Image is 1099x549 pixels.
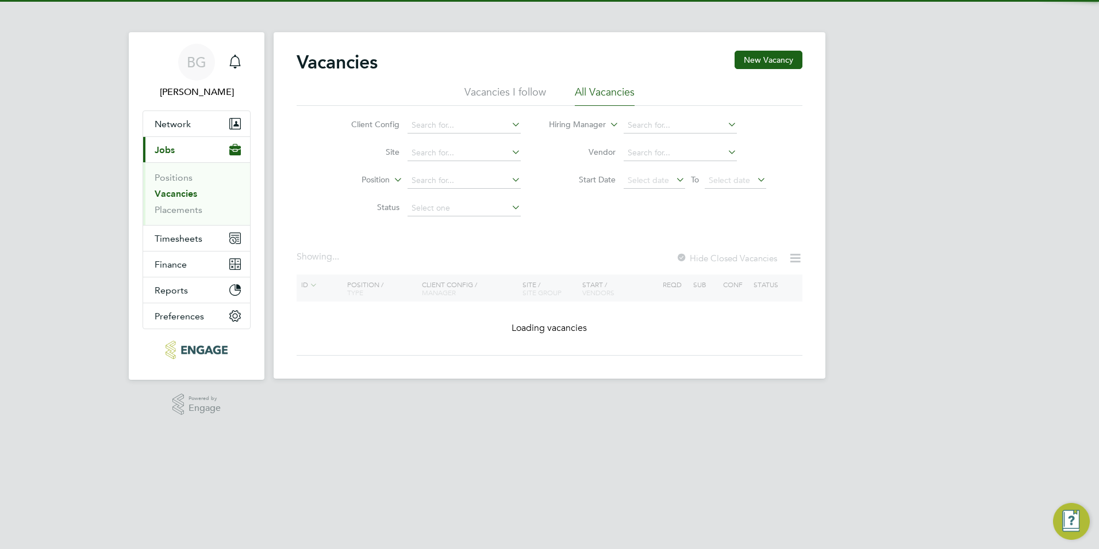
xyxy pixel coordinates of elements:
[464,85,546,106] li: Vacancies I follow
[408,117,521,134] input: Search for...
[143,251,250,277] button: Finance
[155,285,188,296] span: Reports
[143,277,250,303] button: Reports
[155,119,191,129] span: Network
[143,341,251,359] a: Go to home page
[333,119,399,129] label: Client Config
[155,311,204,322] span: Preferences
[155,259,187,270] span: Finance
[129,32,264,380] nav: Main navigation
[155,172,193,183] a: Positions
[549,174,616,185] label: Start Date
[333,202,399,212] label: Status
[189,403,221,413] span: Engage
[143,44,251,99] a: BG[PERSON_NAME]
[408,173,521,189] input: Search for...
[155,204,202,215] a: Placements
[540,119,606,131] label: Hiring Manager
[155,144,175,155] span: Jobs
[297,51,378,74] h2: Vacancies
[624,117,737,134] input: Search for...
[143,137,250,162] button: Jobs
[709,175,750,185] span: Select date
[189,394,221,403] span: Powered by
[143,303,250,329] button: Preferences
[1053,503,1090,540] button: Engage Resource Center
[155,188,197,199] a: Vacancies
[408,145,521,161] input: Search for...
[332,251,339,262] span: ...
[187,55,206,70] span: BG
[628,175,669,185] span: Select date
[624,145,737,161] input: Search for...
[166,341,227,359] img: carbonrecruitment-logo-retina.png
[575,85,635,106] li: All Vacancies
[155,233,202,244] span: Timesheets
[333,147,399,157] label: Site
[143,226,250,251] button: Timesheets
[735,51,802,69] button: New Vacancy
[687,172,702,187] span: To
[408,200,521,216] input: Select one
[324,174,390,186] label: Position
[297,251,341,263] div: Showing
[143,111,250,136] button: Network
[676,253,777,264] label: Hide Closed Vacancies
[549,147,616,157] label: Vendor
[143,85,251,99] span: Becky Green
[143,162,250,225] div: Jobs
[172,394,221,415] a: Powered byEngage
